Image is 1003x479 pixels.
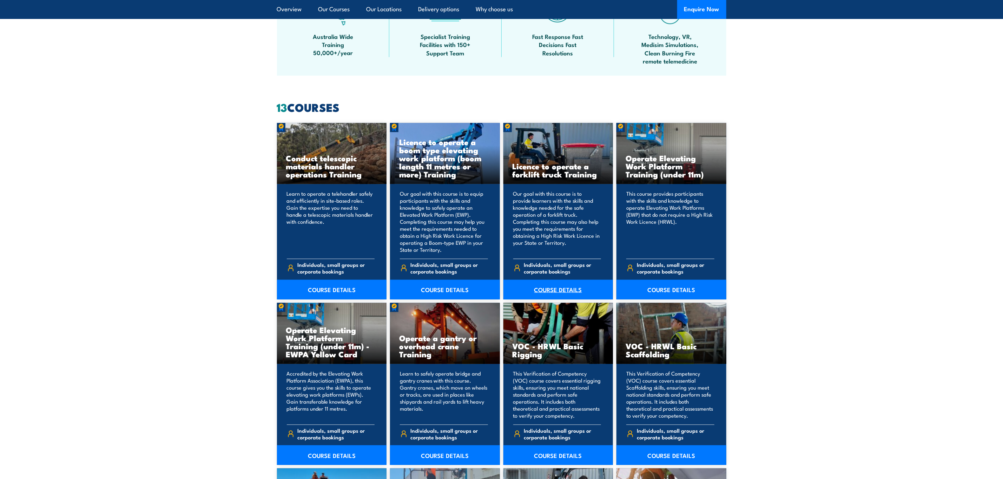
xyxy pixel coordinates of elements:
[626,342,717,358] h3: VOC - HRWL Basic Scaffolding
[400,370,488,419] p: Learn to safely operate bridge and gantry cranes with this course. Gantry cranes, which move on w...
[513,190,601,253] p: Our goal with this course is to provide learners with the skills and knowledge needed for the saf...
[513,162,604,178] h3: Licence to operate a forklift truck Training
[513,342,604,358] h3: VOC - HRWL Basic Rigging
[616,280,726,299] a: COURSE DETAILS
[399,334,491,358] h3: Operate a gantry or overhead crane Training
[526,32,589,57] span: Fast Response Fast Decisions Fast Resolutions
[297,427,375,440] span: Individuals, small groups or corporate bookings
[277,445,387,465] a: COURSE DETAILS
[411,261,488,275] span: Individuals, small groups or corporate bookings
[626,154,717,178] h3: Operate Elevating Work Platform Training (under 11m)
[626,190,714,253] p: This course provides participants with the skills and knowledge to operate Elevating Work Platfor...
[639,32,702,65] span: Technology, VR, Medisim Simulations, Clean Burning Fire remote telemedicine
[286,154,378,178] h3: Conduct telescopic materials handler operations Training
[390,280,500,299] a: COURSE DETAILS
[626,370,714,419] p: This Verification of Competency (VOC) course covers essential Scaffolding skills, ensuring you me...
[287,190,375,253] p: Learn to operate a telehandler safely and efficiently in site-based roles. Gain the expertise you...
[277,280,387,299] a: COURSE DETAILS
[286,326,378,358] h3: Operate Elevating Work Platform Training (under 11m) - EWPA Yellow Card
[637,427,714,440] span: Individuals, small groups or corporate bookings
[414,32,477,57] span: Specialist Training Facilities with 150+ Support Team
[411,427,488,440] span: Individuals, small groups or corporate bookings
[297,261,375,275] span: Individuals, small groups or corporate bookings
[513,370,601,419] p: This Verification of Competency (VOC) course covers essential rigging skills, ensuring you meet n...
[287,370,375,419] p: Accredited by the Elevating Work Platform Association (EWPA), this course gives you the skills to...
[399,138,491,178] h3: Licence to operate a boom type elevating work platform (boom length 11 metres or more) Training
[390,445,500,465] a: COURSE DETAILS
[277,102,726,112] h2: COURSES
[524,427,601,440] span: Individuals, small groups or corporate bookings
[503,280,613,299] a: COURSE DETAILS
[637,261,714,275] span: Individuals, small groups or corporate bookings
[524,261,601,275] span: Individuals, small groups or corporate bookings
[302,32,365,57] span: Australia Wide Training 50,000+/year
[616,445,726,465] a: COURSE DETAILS
[277,98,288,116] strong: 13
[400,190,488,253] p: Our goal with this course is to equip participants with the skills and knowledge to safely operat...
[503,445,613,465] a: COURSE DETAILS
